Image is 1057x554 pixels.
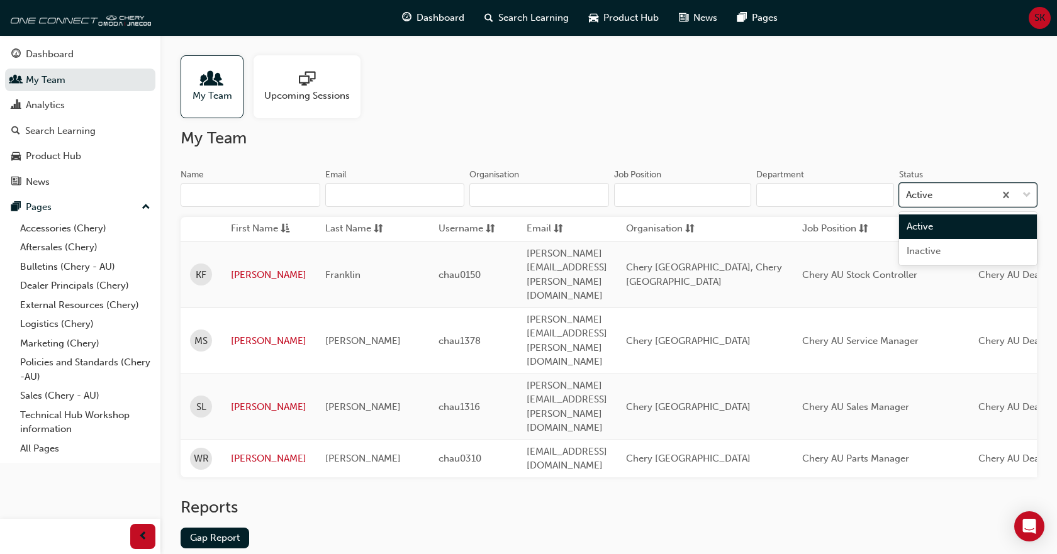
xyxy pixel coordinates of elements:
[26,149,81,163] div: Product Hub
[254,55,371,118] a: Upcoming Sessions
[439,269,481,280] span: chau0150
[626,335,751,346] span: Chery [GEOGRAPHIC_DATA]
[15,257,155,277] a: Bulletins (Chery - AU)
[196,268,206,282] span: KF
[439,335,481,346] span: chau1378
[6,5,151,30] img: oneconnect
[15,314,155,334] a: Logistics (Chery)
[802,401,909,413] span: Chery AU Sales Manager
[325,183,465,207] input: Email
[138,529,148,545] span: prev-icon
[614,169,661,181] div: Job Position
[15,334,155,353] a: Marketing (Chery)
[1022,187,1031,204] span: down-icon
[26,47,74,62] div: Dashboard
[325,335,401,346] span: [PERSON_NAME]
[626,221,683,237] span: Organisation
[899,169,923,181] div: Status
[181,55,254,118] a: My Team
[469,169,519,181] div: Organisation
[669,5,727,31] a: news-iconNews
[231,221,278,237] span: First Name
[907,221,933,232] span: Active
[802,453,909,464] span: Chery AU Parts Manager
[25,124,96,138] div: Search Learning
[5,145,155,168] a: Product Hub
[194,334,208,348] span: MS
[325,221,394,237] button: Last Namesorting-icon
[325,401,401,413] span: [PERSON_NAME]
[231,452,306,466] a: [PERSON_NAME]
[181,528,249,548] a: Gap Report
[15,439,155,458] a: All Pages
[474,5,579,31] a: search-iconSearch Learning
[264,89,350,103] span: Upcoming Sessions
[554,221,563,237] span: sorting-icon
[802,269,917,280] span: Chery AU Stock Controller
[194,452,209,466] span: WR
[5,196,155,219] button: Pages
[498,11,569,25] span: Search Learning
[5,40,155,196] button: DashboardMy TeamAnalyticsSearch LearningProduct HubNews
[626,453,751,464] span: Chery [GEOGRAPHIC_DATA]
[756,183,894,207] input: Department
[11,100,21,111] span: chart-icon
[11,126,20,137] span: search-icon
[685,221,695,237] span: sorting-icon
[802,221,856,237] span: Job Position
[527,221,551,237] span: Email
[402,10,411,26] span: guage-icon
[15,296,155,315] a: External Resources (Chery)
[5,69,155,92] a: My Team
[439,221,483,237] span: Username
[727,5,788,31] a: pages-iconPages
[11,151,21,162] span: car-icon
[325,221,371,237] span: Last Name
[11,49,21,60] span: guage-icon
[527,314,607,368] span: [PERSON_NAME][EMAIL_ADDRESS][PERSON_NAME][DOMAIN_NAME]
[196,400,206,414] span: SL
[603,11,659,25] span: Product Hub
[614,183,752,207] input: Job Position
[679,10,688,26] span: news-icon
[15,386,155,406] a: Sales (Chery - AU)
[299,71,315,89] span: sessionType_ONLINE_URL-icon
[737,10,747,26] span: pages-icon
[392,5,474,31] a: guage-iconDashboard
[5,94,155,117] a: Analytics
[5,170,155,194] a: News
[181,128,1037,148] h2: My Team
[15,353,155,386] a: Policies and Standards (Chery -AU)
[181,183,320,207] input: Name
[11,177,21,188] span: news-icon
[469,183,609,207] input: Organisation
[204,71,220,89] span: people-icon
[325,269,361,280] span: Franklin
[193,89,232,103] span: My Team
[26,98,65,113] div: Analytics
[484,10,493,26] span: search-icon
[374,221,383,237] span: sorting-icon
[527,446,607,472] span: [EMAIL_ADDRESS][DOMAIN_NAME]
[752,11,778,25] span: Pages
[11,202,21,213] span: pages-icon
[231,268,306,282] a: [PERSON_NAME]
[906,188,932,202] div: Active
[26,200,52,214] div: Pages
[5,43,155,66] a: Dashboard
[626,401,751,413] span: Chery [GEOGRAPHIC_DATA]
[181,169,204,181] div: Name
[142,199,150,216] span: up-icon
[15,238,155,257] a: Aftersales (Chery)
[231,400,306,414] a: [PERSON_NAME]
[231,221,300,237] button: First Nameasc-icon
[26,175,50,189] div: News
[693,11,717,25] span: News
[231,334,306,348] a: [PERSON_NAME]
[589,10,598,26] span: car-icon
[325,453,401,464] span: [PERSON_NAME]
[626,221,695,237] button: Organisationsorting-icon
[802,221,871,237] button: Job Positionsorting-icon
